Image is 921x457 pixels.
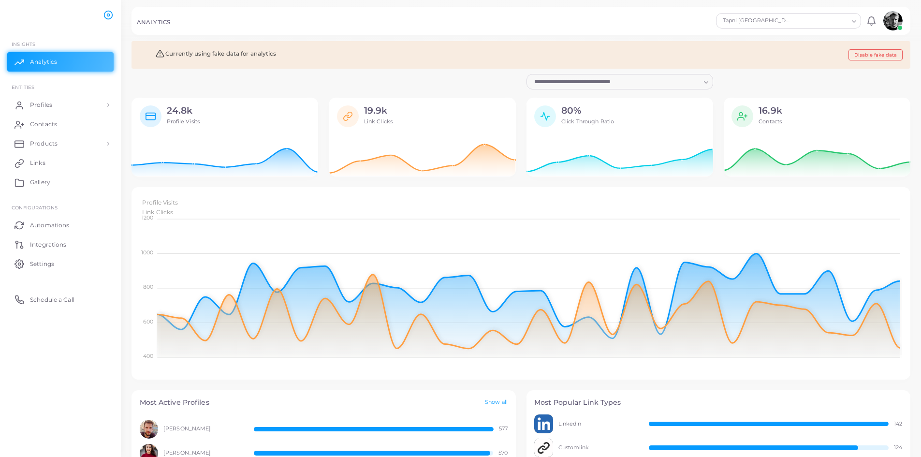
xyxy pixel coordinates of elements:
h5: Currently using fake data for analytics [140,49,277,58]
a: Profiles [7,95,114,115]
span: Settings [30,260,54,268]
tspan: 400 [143,353,153,359]
span: Profile Visits [167,118,200,125]
a: Schedule a Call [7,290,114,309]
a: Automations [7,215,114,235]
div: Search for option [716,13,861,29]
span: INSIGHTS [12,41,35,47]
span: Gallery [30,178,50,187]
span: Click Through Ratio [561,118,614,125]
span: Schedule a Call [30,295,74,304]
span: Contacts [30,120,57,129]
a: Show all [485,398,508,407]
span: Customlink [558,444,638,452]
tspan: 800 [143,283,153,290]
span: Tapni [GEOGRAPHIC_DATA] [721,16,791,26]
a: Gallery [7,173,114,192]
h2: 24.8k [167,105,200,117]
span: [PERSON_NAME] [163,449,243,457]
a: Links [7,153,114,173]
div: Search for option [526,74,713,89]
a: Integrations [7,235,114,254]
h2: 19.9k [364,105,393,117]
span: Linkedin [558,420,638,428]
tspan: 1200 [141,214,153,221]
a: Contacts [7,115,114,134]
img: avatar [883,11,903,30]
tspan: 600 [143,318,153,325]
span: Link Clicks [142,208,173,216]
a: Analytics [7,52,114,72]
h2: 80% [561,105,614,117]
span: Configurations [12,205,58,210]
input: Search for option [792,15,848,26]
a: avatar [880,11,905,30]
span: Profile Visits [142,199,178,206]
span: 570 [498,449,508,457]
img: avatar [140,420,159,439]
h5: ANALYTICS [137,19,170,26]
span: Contacts [759,118,782,125]
span: ENTITIES [12,84,34,90]
h4: Most Popular Link Types [534,398,903,407]
span: Link Clicks [364,118,393,125]
span: 577 [499,425,508,433]
span: Links [30,159,45,167]
a: Products [7,134,114,153]
a: Settings [7,254,114,273]
span: 124 [894,444,902,452]
h4: Most Active Profiles [140,398,209,407]
span: 142 [894,420,902,428]
span: Products [30,139,58,148]
span: Analytics [30,58,57,66]
button: Disable fake data [848,49,903,60]
span: Profiles [30,101,52,109]
span: [PERSON_NAME] [163,425,243,433]
h2: 16.9k [759,105,782,117]
img: avatar [534,414,553,433]
input: Search for option [531,76,700,87]
span: Automations [30,221,69,230]
tspan: 1000 [141,249,153,256]
span: Integrations [30,240,66,249]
